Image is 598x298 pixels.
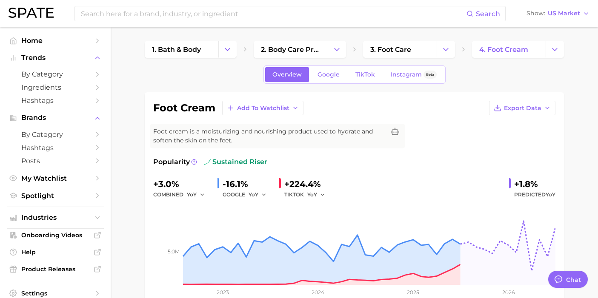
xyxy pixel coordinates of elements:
[7,34,104,47] a: Home
[153,190,211,200] div: combined
[223,190,272,200] div: GOOGLE
[222,101,303,115] button: Add to Watchlist
[7,128,104,141] a: by Category
[223,177,272,191] div: -16.1%
[526,11,545,16] span: Show
[21,37,89,45] span: Home
[204,159,211,165] img: sustained riser
[272,71,302,78] span: Overview
[426,71,434,78] span: Beta
[21,114,89,122] span: Brands
[153,177,211,191] div: +3.0%
[472,41,546,58] a: 4. foot cream
[328,41,346,58] button: Change Category
[187,191,197,198] span: YoY
[312,289,324,295] tspan: 2024
[80,6,466,21] input: Search here for a brand, industry, or ingredient
[21,131,89,139] span: by Category
[514,177,555,191] div: +1.8%
[7,51,104,64] button: Trends
[546,41,564,58] button: Change Category
[7,81,104,94] a: Ingredients
[265,67,309,82] a: Overview
[7,154,104,167] a: Posts
[355,71,375,78] span: TikTok
[370,45,411,54] span: 3. foot care
[21,174,89,182] span: My Watchlist
[254,41,327,58] a: 2. body care products
[21,214,89,221] span: Industries
[21,54,89,62] span: Trends
[21,192,89,200] span: Spotlight
[21,265,89,273] span: Product Releases
[153,157,190,167] span: Popularity
[204,157,267,167] span: sustained riser
[437,41,455,58] button: Change Category
[318,71,340,78] span: Google
[284,190,331,200] div: TIKTOK
[391,71,422,78] span: Instagram
[153,127,385,145] span: Foot cream is a moisturizing and nourishing product used to hydrate and soften the skin on the feet.
[502,289,515,295] tspan: 2026
[514,190,555,200] span: Predicted
[307,191,317,198] span: YoY
[21,96,89,105] span: Hashtags
[9,8,54,18] img: SPATE
[7,229,104,241] a: Onboarding Videos
[152,45,201,54] span: 1. bath & body
[249,190,267,200] button: YoY
[476,10,500,18] span: Search
[307,190,326,200] button: YoY
[7,189,104,202] a: Spotlight
[7,111,104,124] button: Brands
[237,105,289,112] span: Add to Watchlist
[21,70,89,78] span: by Category
[217,289,229,295] tspan: 2023
[21,144,89,152] span: Hashtags
[284,177,331,191] div: +224.4%
[7,211,104,224] button: Industries
[7,94,104,107] a: Hashtags
[524,8,592,19] button: ShowUS Market
[21,157,89,165] span: Posts
[21,248,89,256] span: Help
[187,190,205,200] button: YoY
[407,289,420,295] tspan: 2025
[145,41,218,58] a: 1. bath & body
[249,191,258,198] span: YoY
[363,41,437,58] a: 3. foot care
[218,41,237,58] button: Change Category
[546,191,555,198] span: YoY
[310,67,347,82] a: Google
[7,68,104,81] a: by Category
[261,45,320,54] span: 2. body care products
[383,67,444,82] a: InstagramBeta
[489,101,555,115] button: Export Data
[21,83,89,91] span: Ingredients
[504,105,541,112] span: Export Data
[7,246,104,258] a: Help
[7,172,104,185] a: My Watchlist
[21,231,89,239] span: Onboarding Videos
[21,289,89,297] span: Settings
[7,263,104,275] a: Product Releases
[479,45,528,54] span: 4. foot cream
[153,103,215,113] h1: foot cream
[7,141,104,154] a: Hashtags
[348,67,382,82] a: TikTok
[548,11,580,16] span: US Market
